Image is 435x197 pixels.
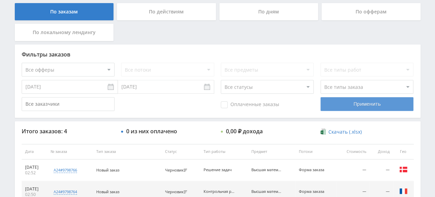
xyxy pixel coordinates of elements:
[22,51,414,58] div: Фильтры заказов
[369,159,393,181] td: —
[162,144,200,159] th: Статус
[93,144,162,159] th: Тип заказа
[22,128,115,134] div: Итого заказов: 4
[299,189,330,194] div: Форма заказа
[320,128,326,135] img: xlsx
[47,144,93,159] th: № заказа
[204,168,235,172] div: Решение задач
[165,190,189,194] div: Черновик
[320,128,362,135] a: Скачать (.xlsx)
[96,167,119,173] span: Новый заказ
[221,101,279,108] span: Оплаченные заказы
[25,165,44,170] div: [DATE]
[336,159,370,181] td: —
[226,128,263,134] div: 0,00 ₽ дохода
[165,168,189,173] div: Черновик
[22,144,47,159] th: Дата
[251,168,282,172] div: Высшая математика
[320,97,413,111] div: Применить
[299,168,330,172] div: Форма заказа
[25,186,44,192] div: [DATE]
[399,187,407,195] img: fra.png
[117,3,216,20] div: По действиям
[54,167,77,173] div: a24#9798766
[328,129,362,135] span: Скачать (.xlsx)
[25,170,44,176] div: 02:52
[295,144,336,159] th: Потоки
[22,97,115,111] input: Все заказчики
[251,189,282,194] div: Высшая математика
[15,3,114,20] div: По заказам
[219,3,318,20] div: По дням
[126,128,177,134] div: 0 из них оплачено
[96,189,119,194] span: Новый заказ
[200,144,248,159] th: Тип работы
[399,165,407,174] img: dnk.png
[322,3,421,20] div: По офферам
[54,189,77,195] div: a24#9798764
[15,24,114,41] div: По локальному лендингу
[204,189,235,194] div: Контрольная работа
[369,144,393,159] th: Доход
[393,144,414,159] th: Гео
[336,144,370,159] th: Стоимость
[248,144,295,159] th: Предмет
